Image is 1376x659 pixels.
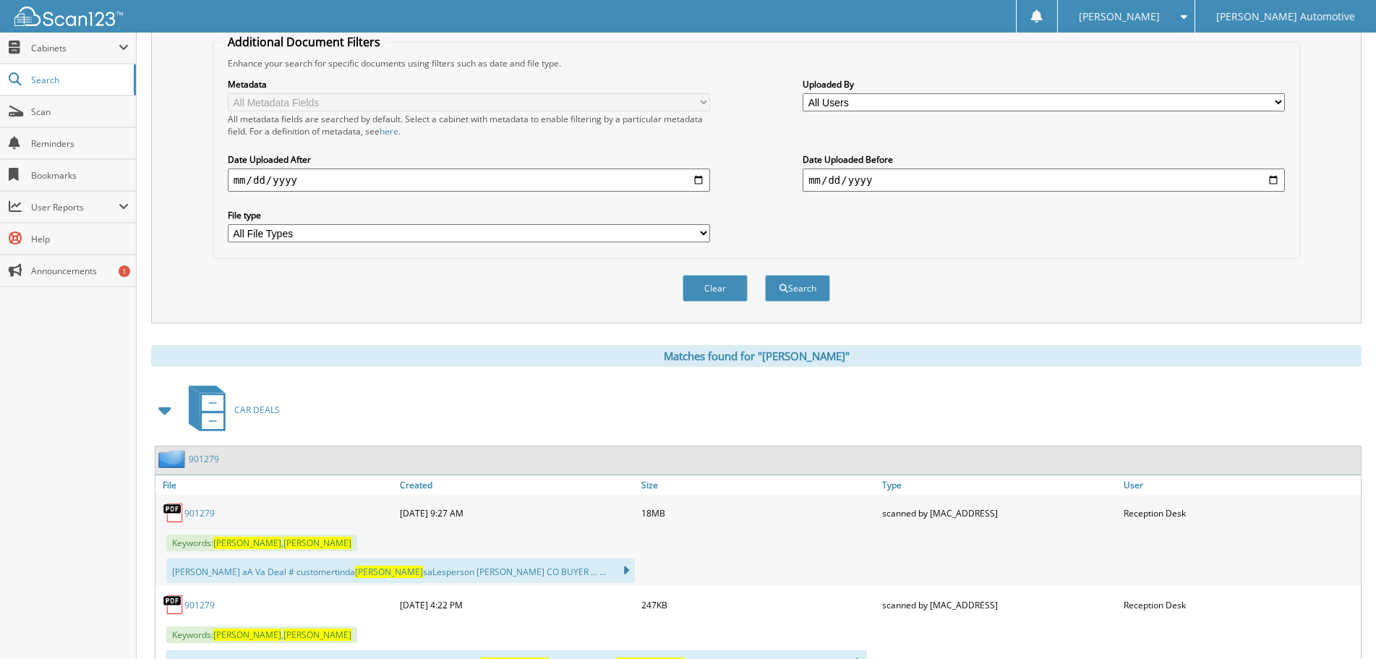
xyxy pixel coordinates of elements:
[638,498,879,527] div: 18MB
[228,169,710,192] input: start
[638,475,879,495] a: Size
[155,475,396,495] a: File
[166,535,357,551] span: Keywords: ,
[221,34,388,50] legend: Additional Document Filters
[1120,498,1361,527] div: Reception Desk
[396,475,637,495] a: Created
[1120,475,1361,495] a: User
[31,106,129,118] span: Scan
[151,345,1362,367] div: Matches found for "[PERSON_NAME]"
[228,78,710,90] label: Metadata
[803,169,1285,192] input: end
[31,137,129,150] span: Reminders
[163,502,184,524] img: PDF.png
[683,275,748,302] button: Clear
[879,590,1119,619] div: scanned by [MAC_ADDRESS]
[283,629,351,641] span: [PERSON_NAME]
[31,201,119,213] span: User Reports
[879,498,1119,527] div: scanned by [MAC_ADDRESS]
[31,169,129,182] span: Bookmarks
[119,265,130,277] div: 1
[234,404,280,416] span: CAR DEALS
[31,233,129,245] span: Help
[31,42,119,54] span: Cabinets
[166,558,635,583] div: [PERSON_NAME] aA Va Deal # customertinda saLesperson [PERSON_NAME] CO BUYER ... ...
[163,594,184,616] img: PDF.png
[396,498,637,527] div: [DATE] 9:27 AM
[803,153,1285,166] label: Date Uploaded Before
[184,599,215,611] a: 901279
[1120,590,1361,619] div: Reception Desk
[213,537,281,549] span: [PERSON_NAME]
[765,275,830,302] button: Search
[228,209,710,221] label: File type
[803,78,1285,90] label: Uploaded By
[221,57,1293,69] div: Enhance your search for specific documents using filters such as date and file type.
[228,153,710,166] label: Date Uploaded After
[31,265,129,277] span: Announcements
[213,629,281,641] span: [PERSON_NAME]
[380,125,398,137] a: here
[355,566,423,578] span: [PERSON_NAME]
[879,475,1119,495] a: Type
[283,537,351,549] span: [PERSON_NAME]
[1304,590,1376,659] iframe: Chat Widget
[638,590,879,619] div: 247KB
[180,381,280,438] a: CAR DEALS
[31,74,127,86] span: Search
[166,626,357,643] span: Keywords: ,
[189,453,219,465] a: 901279
[184,507,215,519] a: 901279
[14,7,123,26] img: scan123-logo-white.svg
[158,450,189,468] img: folder2.png
[1079,12,1160,21] span: [PERSON_NAME]
[228,113,710,137] div: All metadata fields are searched by default. Select a cabinet with metadata to enable filtering b...
[1216,12,1355,21] span: [PERSON_NAME] Automotive
[396,590,637,619] div: [DATE] 4:22 PM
